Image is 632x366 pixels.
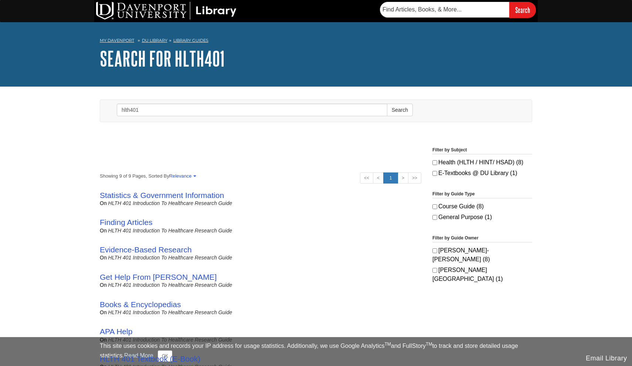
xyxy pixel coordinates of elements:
[108,200,232,206] a: HLTH 401 Introduction to Healthcare Research Guide
[432,202,532,211] label: Course Guide (8)
[432,235,532,242] legend: Filter by Guide Owner
[117,104,387,116] input: Enter Search Words
[100,36,532,47] nav: breadcrumb
[108,282,232,288] a: HLTH 401 Introduction to Healthcare Research Guide
[408,172,421,184] a: >>
[100,218,152,226] a: Finding Articles
[100,355,200,363] a: HLTH 401 Textbook (E-Book)
[581,351,632,366] button: Email Library
[169,173,195,179] a: Relevance
[432,158,532,167] label: Health (HLTH / HINT/ HSAD) (8)
[509,2,536,18] input: Search
[100,245,192,254] a: Evidence-Based Research
[432,215,437,220] input: General Purpose (1)
[100,37,134,44] a: My Davenport
[108,255,232,261] a: HLTH 401 Introduction to Healthcare Research Guide
[387,104,413,116] button: Search
[432,246,532,264] label: [PERSON_NAME]-[PERSON_NAME] (8)
[100,309,107,315] span: on
[432,204,437,209] input: Course Guide (8)
[432,268,437,273] input: [PERSON_NAME][GEOGRAPHIC_DATA] (1)
[432,248,437,253] input: [PERSON_NAME]-[PERSON_NAME] (8)
[173,38,208,43] a: Library Guides
[432,169,532,178] label: E-Textbooks @ DU Library (1)
[100,172,421,179] strong: Showing 9 of 9 Pages, Sorted By
[100,47,532,70] h1: Search for hlth401
[100,337,107,343] span: on
[432,171,437,176] input: E-Textbooks @ DU Library (1)
[100,255,107,261] span: on
[432,147,532,154] legend: Filter by Subject
[100,273,217,281] a: Get Help From [PERSON_NAME]
[432,213,532,222] label: General Purpose (1)
[432,160,437,165] input: Health (HLTH / HINT/ HSAD) (8)
[100,300,181,309] a: Books & Encyclopedias
[432,191,532,198] legend: Filter by Guide Type
[432,266,532,283] label: [PERSON_NAME][GEOGRAPHIC_DATA] (1)
[108,228,232,234] a: HLTH 401 Introduction to Healthcare Research Guide
[108,337,232,343] a: HLTH 401 Introduction to Healthcare Research Guide
[383,172,398,184] a: 1
[100,327,132,336] a: APA Help
[373,172,384,184] a: <
[100,282,107,288] span: on
[360,172,373,184] a: <<
[100,191,224,199] a: Statistics & Government Information
[100,228,107,234] span: on
[142,38,167,43] a: DU Library
[380,2,536,18] form: Searches DU Library's articles, books, and more
[398,172,408,184] a: >
[100,200,107,206] span: on
[108,309,232,315] a: HLTH 401 Introduction to Healthcare Research Guide
[380,2,509,17] input: Find Articles, Books, & More...
[360,172,421,184] ul: Search Pagination
[96,2,237,20] img: DU Library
